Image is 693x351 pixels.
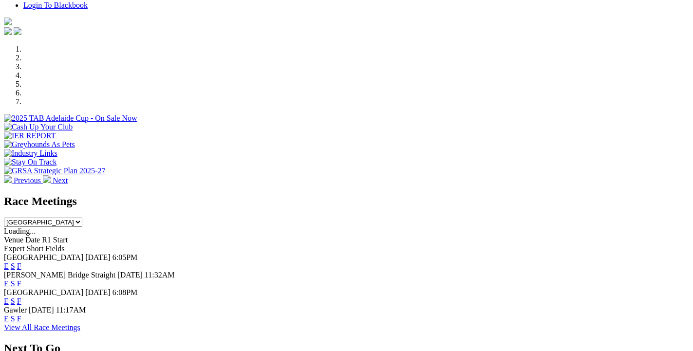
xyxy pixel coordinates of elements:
a: Login To Blackbook [23,1,88,9]
img: twitter.svg [14,27,21,35]
span: [PERSON_NAME] Bridge Straight [4,271,115,279]
img: logo-grsa-white.png [4,18,12,25]
a: E [4,279,9,288]
img: facebook.svg [4,27,12,35]
img: 2025 TAB Adelaide Cup - On Sale Now [4,114,137,123]
span: 11:32AM [145,271,175,279]
span: 6:05PM [112,253,138,261]
span: Next [53,176,68,185]
img: Greyhounds As Pets [4,140,75,149]
span: Venue [4,236,23,244]
img: Cash Up Your Club [4,123,73,131]
span: Date [25,236,40,244]
a: E [4,297,9,305]
a: E [4,262,9,270]
a: F [17,297,21,305]
a: Previous [4,176,43,185]
span: 11:17AM [56,306,86,314]
span: Loading... [4,227,36,235]
a: S [11,297,15,305]
span: Fields [45,244,64,253]
span: Previous [14,176,41,185]
span: Short [27,244,44,253]
a: E [4,314,9,323]
h2: Race Meetings [4,195,689,208]
a: F [17,279,21,288]
span: [DATE] [29,306,54,314]
img: GRSA Strategic Plan 2025-27 [4,166,105,175]
img: chevron-left-pager-white.svg [4,175,12,183]
a: F [17,262,21,270]
a: Next [43,176,68,185]
span: [DATE] [117,271,143,279]
span: [DATE] [85,253,111,261]
img: Stay On Track [4,158,56,166]
a: F [17,314,21,323]
a: S [11,262,15,270]
span: Gawler [4,306,27,314]
span: Expert [4,244,25,253]
span: [DATE] [85,288,111,296]
img: IER REPORT [4,131,56,140]
a: S [11,314,15,323]
img: chevron-right-pager-white.svg [43,175,51,183]
span: 6:08PM [112,288,138,296]
img: Industry Links [4,149,57,158]
span: R1 Start [42,236,68,244]
a: View All Race Meetings [4,323,80,332]
a: S [11,279,15,288]
span: [GEOGRAPHIC_DATA] [4,253,83,261]
span: [GEOGRAPHIC_DATA] [4,288,83,296]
